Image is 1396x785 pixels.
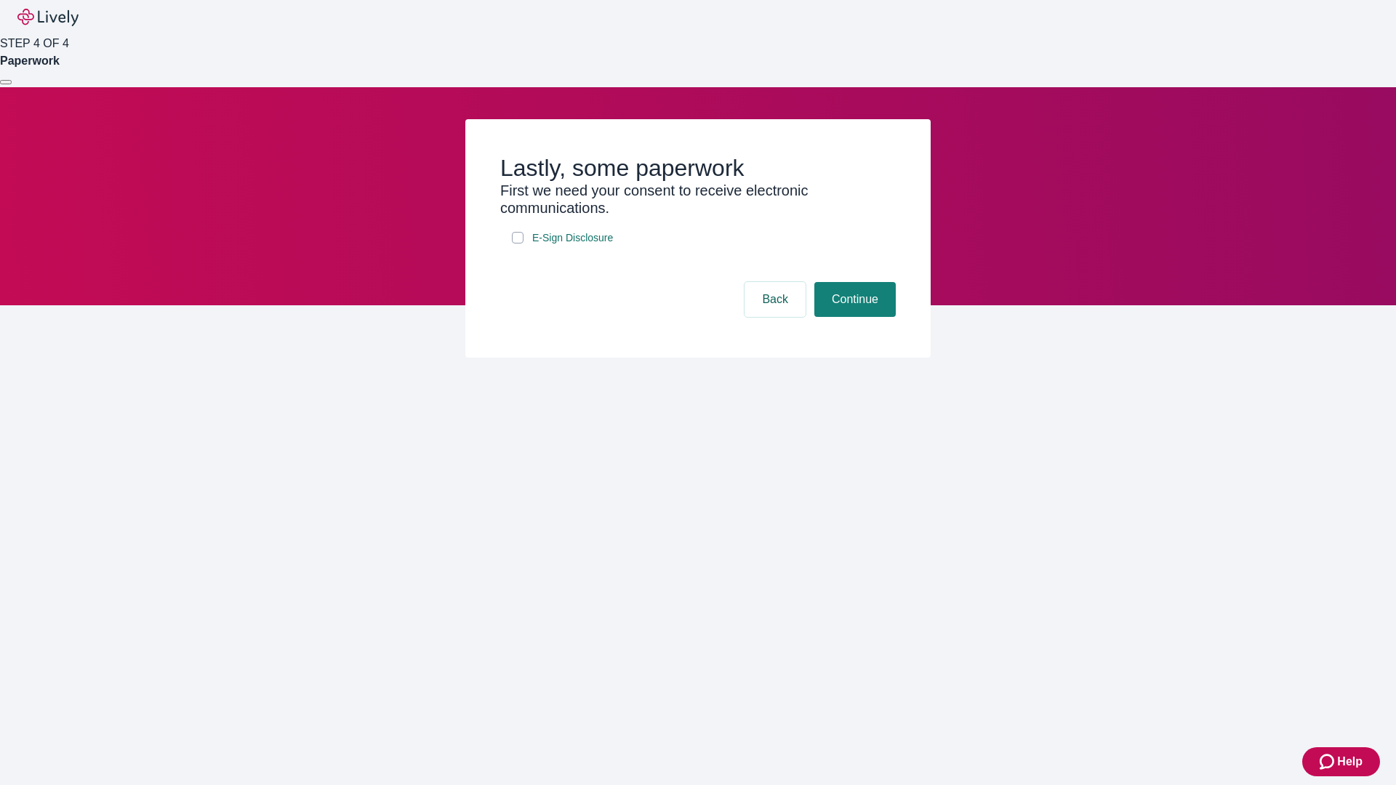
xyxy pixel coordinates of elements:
button: Back [745,282,806,317]
button: Zendesk support iconHelp [1302,747,1380,776]
button: Continue [814,282,896,317]
a: e-sign disclosure document [529,229,616,247]
img: Lively [17,9,79,26]
h3: First we need your consent to receive electronic communications. [500,182,896,217]
span: E-Sign Disclosure [532,230,613,246]
svg: Zendesk support icon [1320,753,1337,770]
span: Help [1337,753,1363,770]
h2: Lastly, some paperwork [500,154,896,182]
